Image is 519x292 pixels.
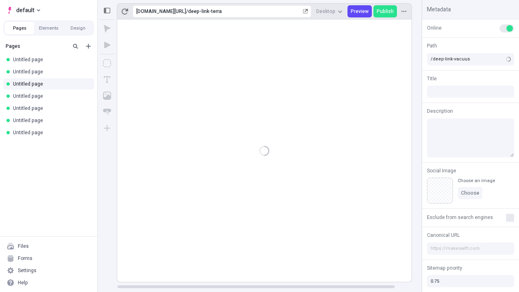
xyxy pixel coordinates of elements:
span: Choose [461,190,479,196]
input: https://makeswift.com [427,243,514,255]
button: Publish [373,5,397,17]
button: Box [100,56,114,71]
span: Exclude from search engines [427,214,493,221]
div: Help [18,279,28,286]
span: Description [427,107,453,115]
div: deep-link-terra [188,8,301,15]
span: default [16,5,34,15]
div: Untitled page [13,93,88,99]
button: Design [63,22,92,34]
button: Add new [84,41,93,51]
div: Choose an image [458,178,495,184]
button: Desktop [313,5,346,17]
span: Title [427,75,437,82]
div: Untitled page [13,117,88,124]
button: Choose [458,187,483,199]
div: Untitled page [13,129,88,136]
span: Preview [351,8,369,15]
button: Elements [34,22,63,34]
button: Pages [5,22,34,34]
span: Social Image [427,167,456,174]
div: [URL][DOMAIN_NAME] [136,8,186,15]
span: Sitemap priority [427,264,462,272]
div: Files [18,243,29,249]
span: Publish [377,8,394,15]
div: Forms [18,255,32,262]
div: Settings [18,267,36,274]
div: / [186,8,188,15]
span: Canonical URL [427,232,460,239]
div: Untitled page [13,105,88,112]
button: Preview [347,5,372,17]
div: Untitled page [13,56,88,63]
span: Path [427,42,437,49]
button: Text [100,72,114,87]
button: Image [100,88,114,103]
div: Pages [6,43,67,49]
div: Untitled page [13,69,88,75]
button: Select site [3,4,43,16]
div: Untitled page [13,81,88,87]
span: Online [427,24,442,32]
span: Desktop [316,8,335,15]
button: Button [100,105,114,119]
